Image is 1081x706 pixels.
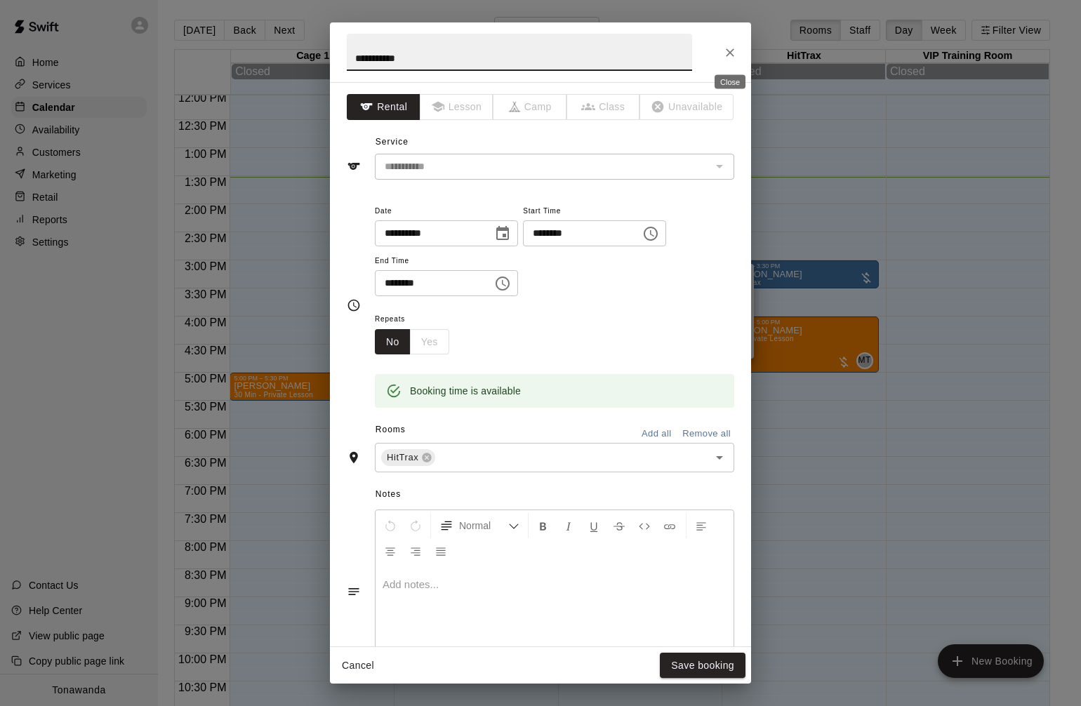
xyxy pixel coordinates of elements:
span: The type of an existing booking cannot be changed [420,94,494,120]
button: Close [717,40,743,65]
span: Date [375,202,518,221]
span: The type of an existing booking cannot be changed [493,94,567,120]
button: Remove all [679,423,734,445]
svg: Notes [347,585,361,599]
button: Justify Align [429,538,453,564]
button: Choose time, selected time is 3:00 PM [637,220,665,248]
div: Close [715,75,745,89]
button: Center Align [378,538,402,564]
button: Cancel [336,653,380,679]
button: Save booking [660,653,745,679]
span: Start Time [523,202,666,221]
button: Format Underline [582,513,606,538]
button: Choose time, selected time is 3:30 PM [489,269,517,298]
span: Normal [459,519,508,533]
button: Open [710,448,729,467]
button: Rental [347,94,420,120]
span: HitTrax [381,451,424,465]
button: Redo [404,513,427,538]
svg: Rooms [347,451,361,465]
span: End Time [375,252,518,271]
span: The type of an existing booking cannot be changed [567,94,641,120]
button: Formatting Options [434,513,525,538]
button: Format Bold [531,513,555,538]
span: Rooms [376,425,406,434]
button: Format Strikethrough [607,513,631,538]
button: Add all [634,423,679,445]
button: Right Align [404,538,427,564]
span: Service [376,137,409,147]
button: Undo [378,513,402,538]
span: Notes [376,484,734,506]
button: Format Italics [557,513,581,538]
div: outlined button group [375,329,449,355]
svg: Timing [347,298,361,312]
div: HitTrax [381,449,435,466]
button: Choose date, selected date is Sep 16, 2025 [489,220,517,248]
div: Booking time is available [410,378,521,404]
svg: Service [347,159,361,173]
button: Left Align [689,513,713,538]
span: Repeats [375,310,460,329]
span: The type of an existing booking cannot be changed [640,94,734,120]
button: Insert Link [658,513,682,538]
button: Insert Code [632,513,656,538]
div: The service of an existing booking cannot be changed [375,154,734,180]
button: No [375,329,411,355]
